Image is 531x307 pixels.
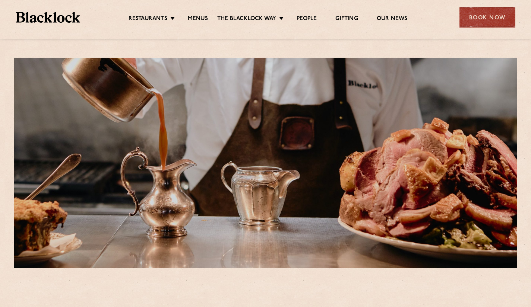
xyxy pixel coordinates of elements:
a: Menus [188,15,208,23]
a: People [297,15,317,23]
a: Our News [377,15,408,23]
div: Book Now [459,7,515,28]
a: Gifting [335,15,358,23]
img: BL_Textured_Logo-footer-cropped.svg [16,12,80,23]
a: Restaurants [129,15,167,23]
a: The Blacklock Way [217,15,276,23]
